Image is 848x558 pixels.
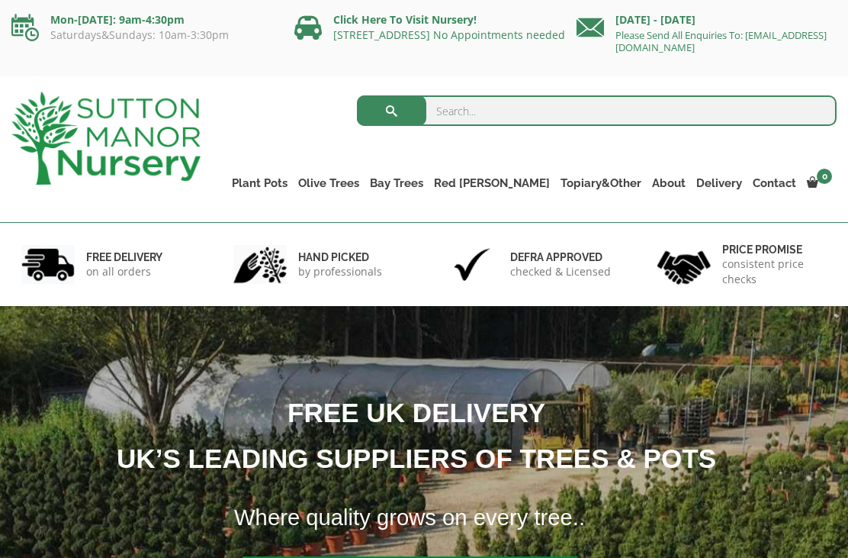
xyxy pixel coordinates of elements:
[333,12,477,27] a: Click Here To Visit Nursery!
[747,173,801,194] a: Contact
[615,28,827,54] a: Please Send All Enquiries To: [EMAIL_ADDRESS][DOMAIN_NAME]
[11,92,201,185] img: logo
[365,173,429,194] a: Bay Trees
[86,264,162,279] p: on all orders
[333,27,565,42] a: [STREET_ADDRESS] No Appointments needed
[722,256,827,287] p: consistent price checks
[429,173,555,194] a: Red [PERSON_NAME]
[657,241,711,288] img: 4.jpg
[445,245,499,284] img: 3.jpg
[647,173,691,194] a: About
[293,173,365,194] a: Olive Trees
[11,11,271,29] p: Mon-[DATE]: 9am-4:30pm
[21,245,75,284] img: 1.jpg
[298,250,382,264] h6: hand picked
[817,169,832,184] span: 0
[226,173,293,194] a: Plant Pots
[11,29,271,41] p: Saturdays&Sundays: 10am-3:30pm
[801,173,837,194] a: 0
[233,245,287,284] img: 2.jpg
[577,11,837,29] p: [DATE] - [DATE]
[510,264,611,279] p: checked & Licensed
[510,250,611,264] h6: Defra approved
[298,264,382,279] p: by professionals
[357,95,837,126] input: Search...
[691,173,747,194] a: Delivery
[86,250,162,264] h6: FREE DELIVERY
[722,243,827,256] h6: Price promise
[555,173,647,194] a: Topiary&Other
